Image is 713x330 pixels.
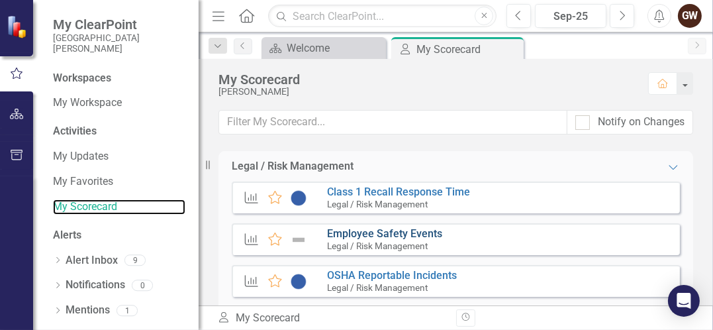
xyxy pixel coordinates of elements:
[53,149,185,164] a: My Updates
[327,227,442,240] a: Employee Safety Events
[327,269,457,282] a: OSHA Reportable Incidents
[268,5,497,28] input: Search ClearPoint...
[217,311,446,326] div: My Scorecard
[232,159,354,174] div: Legal / Risk Management
[53,174,185,190] a: My Favorites
[53,95,185,111] a: My Workspace
[668,285,700,317] div: Open Intercom Messenger
[287,40,383,56] div: Welcome
[535,4,606,28] button: Sep-25
[598,115,685,130] div: Notify on Changes
[218,110,567,135] input: Filter My Scorecard...
[416,41,520,58] div: My Scorecard
[124,255,146,266] div: 9
[53,17,185,32] span: My ClearPoint
[290,274,307,290] img: No Information
[53,32,185,54] small: [GEOGRAPHIC_DATA][PERSON_NAME]
[327,186,470,198] a: Class 1 Recall Response Time
[327,241,428,251] small: Legal / Risk Management
[53,124,185,139] div: Activities
[540,9,602,25] div: Sep-25
[290,232,307,248] img: Not Defined
[218,87,635,97] div: [PERSON_NAME]
[7,15,30,38] img: ClearPoint Strategy
[132,280,153,291] div: 0
[53,199,185,215] a: My Scorecard
[66,303,110,318] a: Mentions
[327,282,428,293] small: Legal / Risk Management
[53,71,111,86] div: Workspaces
[53,228,185,243] div: Alerts
[678,4,702,28] button: GW
[218,72,635,87] div: My Scorecard
[290,190,307,206] img: No Information
[66,253,118,268] a: Alert Inbox
[327,199,428,209] small: Legal / Risk Management
[117,305,138,316] div: 1
[66,278,125,293] a: Notifications
[265,40,383,56] a: Welcome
